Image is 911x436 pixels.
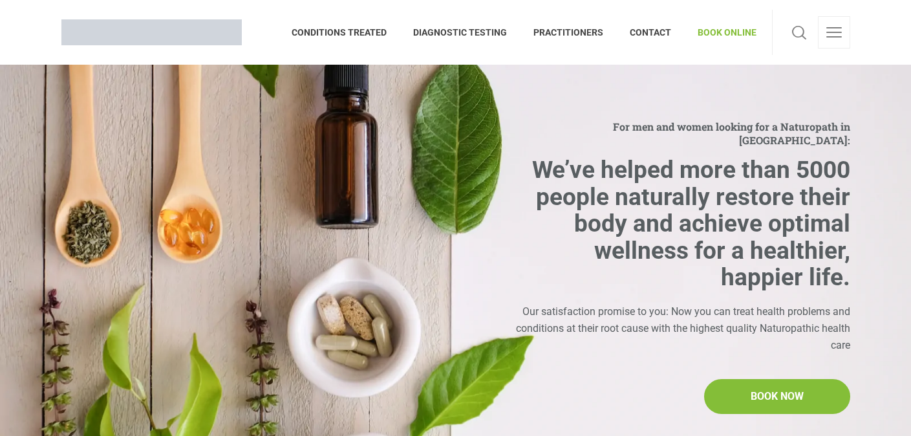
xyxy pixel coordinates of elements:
[509,303,850,353] div: Our satisfaction promise to you: Now you can treat health problems and conditions at their root c...
[520,10,617,55] a: PRACTITIONERS
[685,10,756,55] a: BOOK ONLINE
[509,120,850,147] span: For men and women looking for a Naturopath in [GEOGRAPHIC_DATA]:
[292,22,400,43] span: CONDITIONS TREATED
[61,10,242,55] a: Brisbane Naturopath
[751,388,804,405] span: BOOK NOW
[400,22,520,43] span: DIAGNOSTIC TESTING
[704,379,850,414] a: BOOK NOW
[617,22,685,43] span: CONTACT
[292,10,400,55] a: CONDITIONS TREATED
[685,22,756,43] span: BOOK ONLINE
[61,19,242,45] img: Brisbane Naturopath
[400,10,520,55] a: DIAGNOSTIC TESTING
[788,16,810,49] a: Search
[520,22,617,43] span: PRACTITIONERS
[509,157,850,290] h2: We’ve helped more than 5000 people naturally restore their body and achieve optimal wellness for ...
[617,10,685,55] a: CONTACT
